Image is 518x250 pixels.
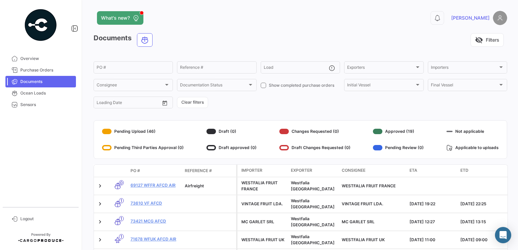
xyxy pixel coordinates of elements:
[97,183,103,189] a: Expand/Collapse Row
[180,84,247,88] span: Documentation Status
[291,198,336,210] div: Westfalia [GEOGRAPHIC_DATA]
[101,15,130,21] span: What's new?
[185,168,212,174] span: Reference #
[460,167,469,173] span: ETD
[5,87,76,99] a: Ocean Loads
[24,8,58,42] img: powered-by.png
[177,97,208,108] button: Clear filters
[97,84,164,88] span: Consignee
[291,180,336,192] div: Westfalia [GEOGRAPHIC_DATA]
[20,56,73,62] span: Overview
[97,201,103,207] a: Expand/Collapse Row
[291,167,312,173] span: Exporter
[446,142,499,153] div: Applicable to uploads
[20,67,73,73] span: Purchase Orders
[495,227,511,243] div: Abrir Intercom Messenger
[410,219,455,225] div: [DATE] 12:27
[431,66,498,71] span: Importers
[471,33,504,47] button: visibility_offFilters
[269,82,334,88] span: Show completed purchase orders
[347,66,414,71] span: Exporters
[410,237,455,243] div: [DATE] 11:00
[5,76,76,87] a: Documents
[20,216,73,222] span: Logout
[460,219,506,225] div: [DATE] 13:15
[5,53,76,64] a: Overview
[342,237,385,242] span: WESTFALIA FRUIT UK
[241,219,285,225] div: MC GARLET SRL
[5,64,76,76] a: Purchase Orders
[131,200,179,206] a: 73610 VF AFCD
[5,99,76,110] a: Sensors
[119,180,124,185] span: 0
[493,11,507,25] img: placeholder-user.png
[241,167,262,173] span: Importer
[451,15,490,21] span: [PERSON_NAME]
[137,34,152,46] button: Ocean
[94,33,155,47] h3: Documents
[102,142,184,153] div: Pending Third Parties Approval (0)
[241,237,285,243] div: WESTFALIA FRUIT UK
[119,216,124,221] span: 1
[206,142,257,153] div: Draft approved (0)
[119,234,124,239] span: 1
[102,126,184,137] div: Pending Upload (46)
[20,90,73,96] span: Ocean Loads
[347,84,414,88] span: Initial Vessel
[131,182,179,188] a: 69127 WFFR AFCD AIR
[373,126,424,137] div: Approved (19)
[291,216,336,228] div: Westfalia [GEOGRAPHIC_DATA]
[182,165,236,176] datatable-header-cell: Reference #
[342,219,375,224] span: MC GARLET SRL
[97,236,103,243] a: Expand/Collapse Row
[288,165,339,177] datatable-header-cell: Exporter
[20,79,73,85] span: Documents
[407,165,458,177] datatable-header-cell: ETA
[128,165,182,176] datatable-header-cell: PO #
[291,234,336,246] div: Westfalia [GEOGRAPHIC_DATA]
[373,142,424,153] div: Pending Review (0)
[241,201,285,207] div: VINTAGE FRUIT LDA.
[160,98,170,108] button: Open calendar
[241,180,285,192] div: WESTFALIA FRUIT FRANCE
[131,236,179,242] a: 71678 WFUK AFCD AIR
[475,36,483,44] span: visibility_off
[279,142,351,153] div: Draft Changes Requested (0)
[206,126,257,137] div: Draft (0)
[339,165,407,177] datatable-header-cell: Consignee
[342,167,365,173] span: Consignee
[111,101,141,106] input: To
[185,183,234,189] div: Airfreight
[460,201,506,207] div: [DATE] 22:25
[237,165,288,177] datatable-header-cell: Importer
[460,237,506,243] div: [DATE] 09:00
[279,126,351,137] div: Changes Requested (0)
[97,11,143,25] button: What's new?
[446,126,499,137] div: Not applicable
[458,165,509,177] datatable-header-cell: ETD
[97,218,103,225] a: Expand/Collapse Row
[342,201,383,206] span: VINTAGE FRUIT LDA.
[410,167,417,173] span: ETA
[342,183,396,188] span: WESTFALIA FRUIT FRANCE
[119,198,124,203] span: 1
[431,84,498,88] span: Final Vessel
[410,201,455,207] div: [DATE] 19:22
[131,218,179,224] a: 73421 MCG AFCD
[97,101,106,106] input: From
[131,168,140,174] span: PO #
[20,102,73,108] span: Sensors
[107,168,128,173] datatable-header-cell: Transport mode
